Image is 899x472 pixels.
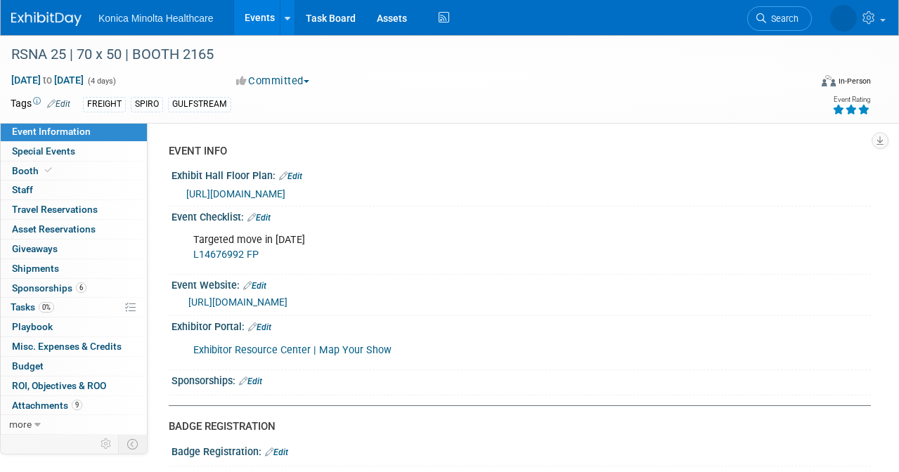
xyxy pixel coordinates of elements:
a: Edit [47,99,70,109]
span: Budget [12,360,44,372]
img: Annette O'Mahoney [830,5,857,32]
a: Travel Reservations [1,200,147,219]
div: RSNA 25 | 70 x 50 | BOOTH 2165 [6,42,798,67]
a: Booth [1,162,147,181]
div: Sponsorships: [172,370,871,388]
div: EVENT INFO [169,144,860,159]
span: 9 [72,400,82,410]
td: Tags [11,96,70,112]
a: Edit [248,322,271,332]
a: Asset Reservations [1,220,147,239]
span: Event Information [12,126,91,137]
a: [URL][DOMAIN_NAME] [186,188,285,199]
span: to [41,74,54,86]
td: Toggle Event Tabs [119,435,148,453]
a: L14676992 FP [193,249,259,261]
span: Misc. Expenses & Credits [12,341,122,352]
a: Event Information [1,122,147,141]
a: Playbook [1,317,147,336]
span: [DATE] [DATE] [11,74,84,86]
span: Attachments [12,400,82,411]
div: Event Website: [172,275,871,293]
span: ROI, Objectives & ROO [12,380,106,391]
div: BADGE REGISTRATION [169,419,860,434]
span: 6 [76,282,86,293]
a: Misc. Expenses & Credits [1,337,147,356]
a: Exhibitor Resource Center | Map Your Show [193,344,392,356]
div: Event Checklist: [172,206,871,225]
button: Committed [231,74,315,88]
span: Staff [12,184,33,195]
a: Shipments [1,259,147,278]
span: Konica Minolta Healthcare [98,13,213,24]
img: Format-Inperson.png [822,75,836,86]
div: In-Person [838,76,871,86]
div: Targeted move in [DATE] [183,226,733,268]
div: Badge Registration: [172,441,871,459]
div: Event Format [745,73,871,94]
span: Sponsorships [12,282,86,294]
div: Event Rating [832,96,870,103]
span: Travel Reservations [12,204,98,215]
span: Playbook [12,321,53,332]
a: Attachments9 [1,396,147,415]
div: Exhibitor Portal: [172,316,871,334]
div: SPIRO [131,97,163,112]
span: Tasks [11,301,54,313]
a: Edit [247,213,271,223]
img: ExhibitDay [11,12,82,26]
span: Booth [12,165,55,176]
span: Shipments [12,263,59,274]
a: [URL][DOMAIN_NAME] [188,296,287,308]
a: Search [747,6,812,31]
a: Edit [239,376,262,386]
td: Personalize Event Tab Strip [94,435,119,453]
a: Edit [265,447,288,457]
a: Edit [279,171,302,181]
span: Search [766,13,798,24]
span: Giveaways [12,243,58,254]
i: Booth reservation complete [45,166,52,174]
span: Special Events [12,145,75,157]
a: Giveaways [1,240,147,258]
a: Edit [243,281,266,291]
a: ROI, Objectives & ROO [1,376,147,395]
a: more [1,415,147,434]
span: Asset Reservations [12,223,96,235]
div: Exhibit Hall Floor Plan: [172,165,871,183]
span: more [9,419,32,430]
a: Special Events [1,142,147,161]
span: 0% [39,302,54,313]
a: Budget [1,357,147,376]
span: (4 days) [86,77,116,86]
a: Sponsorships6 [1,279,147,298]
div: GULFSTREAM [168,97,231,112]
a: Tasks0% [1,298,147,317]
a: Staff [1,181,147,199]
div: FREIGHT [83,97,126,112]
